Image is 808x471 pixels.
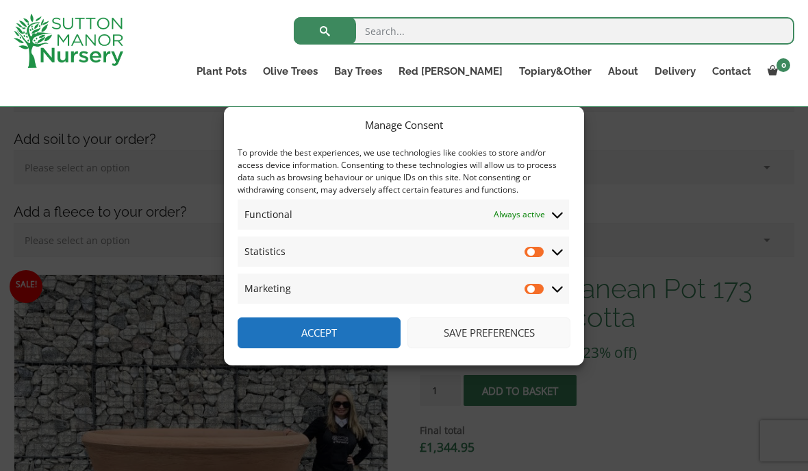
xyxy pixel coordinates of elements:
[188,62,255,81] a: Plant Pots
[238,274,569,304] summary: Marketing
[294,17,794,45] input: Search...
[600,62,646,81] a: About
[365,117,443,133] div: Manage Consent
[238,200,569,230] summary: Functional Always active
[255,62,326,81] a: Olive Trees
[759,62,794,81] a: 0
[407,317,570,348] button: Save preferences
[326,62,390,81] a: Bay Trees
[646,62,704,81] a: Delivery
[511,62,600,81] a: Topiary&Other
[238,237,569,267] summary: Statistics
[238,147,569,196] div: To provide the best experiences, we use technologies like cookies to store and/or access device i...
[390,62,511,81] a: Red [PERSON_NAME]
[238,317,401,348] button: Accept
[777,58,790,72] span: 0
[244,206,292,223] span: Functional
[704,62,759,81] a: Contact
[244,243,286,260] span: Statistics
[494,206,545,223] span: Always active
[14,14,123,68] img: logo
[244,280,291,297] span: Marketing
